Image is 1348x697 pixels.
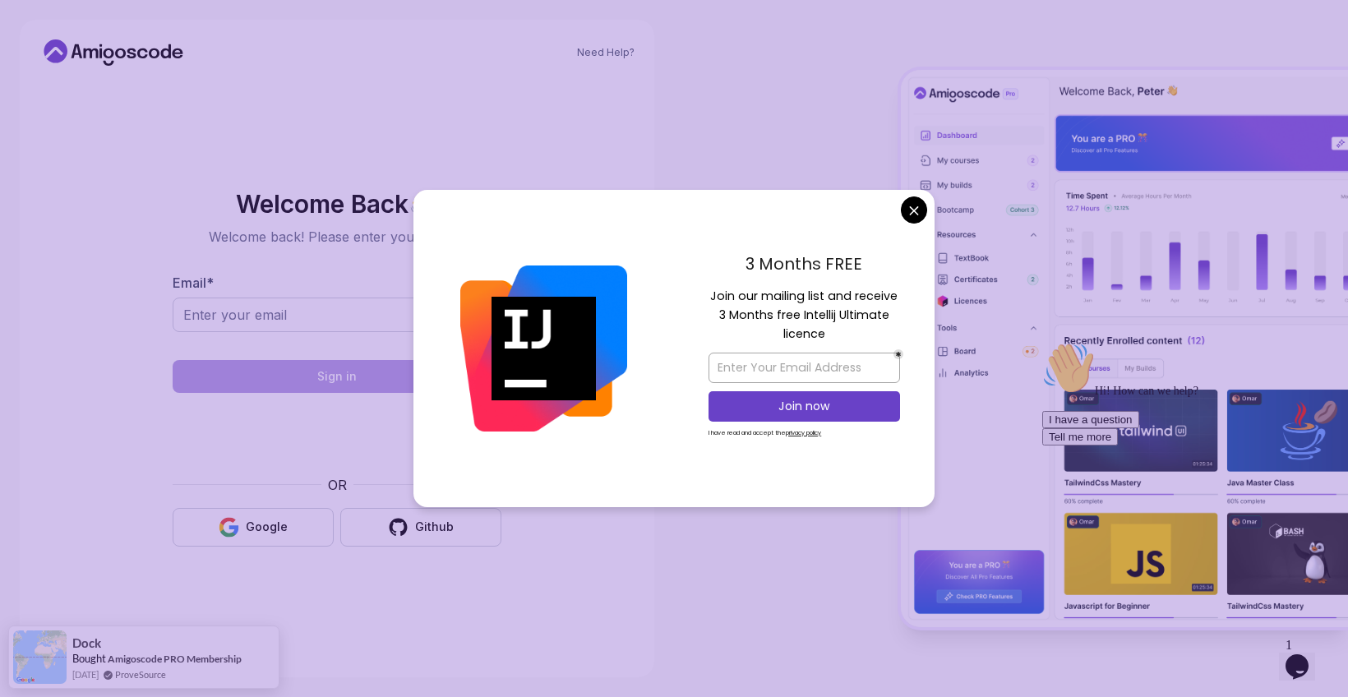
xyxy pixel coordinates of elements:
button: I have a question [7,76,104,93]
a: Amigoscode PRO Membership [108,653,242,665]
iframe: chat widget [1036,335,1332,623]
img: :wave: [7,7,59,59]
div: 👋Hi! How can we help?I have a questionTell me more [7,7,302,110]
img: Amigoscode Dashboard [901,70,1348,627]
p: Welcome back! Please enter your details. [173,227,501,247]
a: Home link [39,39,187,66]
button: Google [173,508,334,547]
iframe: Widget containing checkbox for hCaptcha security challenge [213,403,461,465]
button: Github [340,508,501,547]
img: provesource social proof notification image [13,630,67,684]
input: Enter your email [173,298,501,332]
span: [DATE] [72,667,99,681]
span: Hi! How can we help? [7,49,163,62]
span: 👋 [408,190,438,216]
h2: Welcome Back [173,191,501,217]
a: ProveSource [115,667,166,681]
span: Dock [72,636,101,650]
div: Sign in [317,368,357,385]
button: Tell me more [7,93,82,110]
button: Sign in [173,360,501,393]
p: OR [328,475,347,495]
div: Google [246,519,288,535]
span: Bought [72,652,106,665]
div: Github [415,519,454,535]
label: Email * [173,275,214,291]
iframe: chat widget [1279,631,1332,681]
a: Need Help? [577,46,635,59]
